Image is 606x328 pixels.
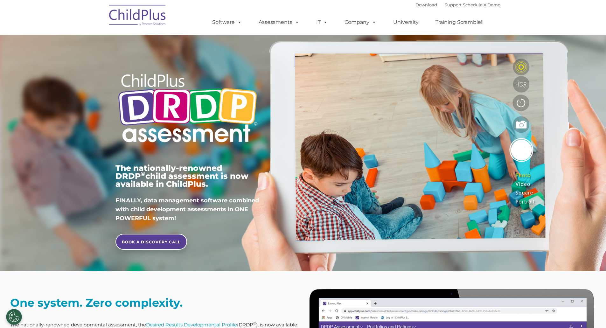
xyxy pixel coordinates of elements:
a: Training Scramble!! [429,16,490,29]
a: Desired Results Developmental Profile [146,322,237,328]
button: Cookies Settings [6,309,22,325]
a: Software [206,16,248,29]
a: BOOK A DISCOVERY CALL [115,234,187,250]
span: The nationally-renowned DRDP child assessment is now available in ChildPlus. [115,163,248,189]
a: Assessments [252,16,306,29]
a: University [387,16,425,29]
img: ChildPlus by Procare Solutions [106,0,170,32]
img: Copyright - DRDP Logo Light [115,65,260,153]
strong: One system. Zero complexity. [10,296,183,310]
sup: © [141,170,145,178]
font: | [415,2,500,7]
a: Download [415,2,437,7]
a: Schedule A Demo [463,2,500,7]
span: FINALLY, data management software combined with child development assessments in ONE POWERFUL sys... [115,197,259,222]
a: Support [445,2,462,7]
sup: © [253,321,256,325]
a: Company [338,16,383,29]
a: IT [310,16,334,29]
